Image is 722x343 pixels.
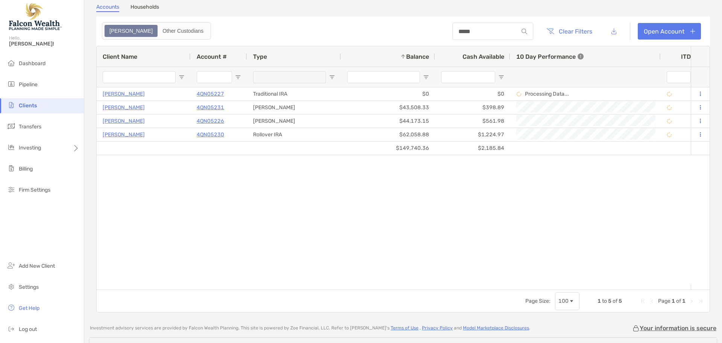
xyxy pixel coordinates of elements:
[7,101,16,110] img: clients icon
[102,22,211,40] div: segmented control
[516,46,584,67] div: 10 Day Performance
[19,326,37,332] span: Log out
[7,185,16,194] img: firm-settings icon
[7,79,16,88] img: pipeline icon
[463,325,529,331] a: Model Marketplace Disclosures
[608,298,611,304] span: 5
[541,23,598,40] button: Clear Filters
[7,122,16,131] img: transfers icon
[130,4,159,12] a: Households
[598,298,601,304] span: 1
[555,292,579,310] div: Page Size
[9,3,62,30] img: Falcon Wealth Planning Logo
[422,325,453,331] a: Privacy Policy
[435,142,510,155] div: $2,185.84
[105,26,157,36] div: Zoe
[96,4,119,12] a: Accounts
[197,130,224,139] a: 4QN05230
[90,325,530,331] p: Investment advisory services are provided by Falcon Wealth Planning . This site is powered by Zoe...
[7,143,16,152] img: investing icon
[406,53,429,60] span: Balance
[253,53,267,60] span: Type
[19,60,46,67] span: Dashboard
[197,71,232,83] input: Account # Filter Input
[672,298,675,304] span: 1
[435,128,510,141] div: $1,224.97
[667,91,672,97] img: Processing Data icon
[423,74,429,80] button: Open Filter Menu
[197,116,224,126] a: 4QN05226
[19,145,41,151] span: Investing
[247,101,341,114] div: [PERSON_NAME]
[19,123,41,130] span: Transfers
[19,187,50,193] span: Firm Settings
[525,91,569,97] p: Processing Data...
[640,298,646,304] div: First Page
[197,89,224,99] a: 4QN05227
[682,298,686,304] span: 1
[247,128,341,141] div: Rollover IRA
[667,119,672,124] img: Processing Data icon
[558,298,569,304] div: 100
[516,91,522,97] img: Processing Data icon
[341,114,435,128] div: $44,173.15
[7,164,16,173] img: billing icon
[235,74,241,80] button: Open Filter Menu
[667,71,691,83] input: ITD Filter Input
[667,105,672,110] img: Processing Data icon
[158,26,208,36] div: Other Custodians
[9,41,79,47] span: [PERSON_NAME]!
[658,298,670,304] span: Page
[19,284,39,290] span: Settings
[613,298,617,304] span: of
[197,53,227,60] span: Account #
[602,298,607,304] span: to
[698,298,704,304] div: Last Page
[7,324,16,333] img: logout icon
[463,53,504,60] span: Cash Available
[525,298,551,304] div: Page Size:
[640,325,716,332] p: Your information is secure
[341,87,435,101] div: $0
[103,89,145,99] a: [PERSON_NAME]
[649,298,655,304] div: Previous Page
[103,130,145,139] a: [PERSON_NAME]
[103,71,176,83] input: Client Name Filter Input
[619,298,622,304] span: 5
[19,305,39,311] span: Get Help
[7,261,16,270] img: add_new_client icon
[522,29,527,34] img: input icon
[341,101,435,114] div: $43,508.33
[247,114,341,128] div: [PERSON_NAME]
[103,53,137,60] span: Client Name
[689,298,695,304] div: Next Page
[347,71,420,83] input: Balance Filter Input
[391,325,419,331] a: Terms of Use
[247,87,341,101] div: Traditional IRA
[341,142,435,155] div: $149,740.36
[7,58,16,67] img: dashboard icon
[676,298,681,304] span: of
[179,74,185,80] button: Open Filter Menu
[441,71,495,83] input: Cash Available Filter Input
[103,116,145,126] a: [PERSON_NAME]
[19,263,55,269] span: Add New Client
[329,74,335,80] button: Open Filter Menu
[7,303,16,312] img: get-help icon
[197,103,224,112] a: 4QN05231
[7,282,16,291] img: settings icon
[103,103,145,112] a: [PERSON_NAME]
[681,53,700,60] div: ITD
[638,23,701,40] a: Open Account
[19,81,38,88] span: Pipeline
[498,74,504,80] button: Open Filter Menu
[19,102,37,109] span: Clients
[435,101,510,114] div: $398.89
